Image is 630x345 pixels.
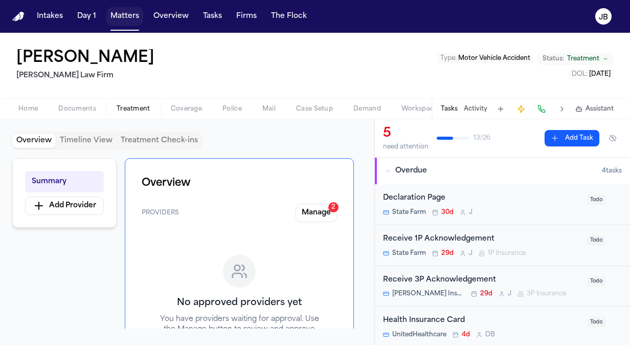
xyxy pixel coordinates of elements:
[392,331,446,339] span: UnitedHealthcare
[602,167,622,175] span: 4 task s
[375,266,630,307] div: Open task: Receive 3P Acknowledgement
[401,105,441,113] span: Workspaces
[149,7,193,26] button: Overview
[142,209,179,217] span: Providers
[383,125,429,142] div: 5
[469,249,472,257] span: J
[587,276,605,286] span: Todo
[514,102,528,116] button: Create Immediate Task
[586,105,614,113] span: Assistant
[572,71,588,77] span: DOL :
[567,55,599,63] span: Treatment
[16,49,154,68] button: Edit matter name
[545,130,599,146] button: Add Task
[328,202,339,212] div: 2
[474,134,490,142] span: 13 / 26
[296,204,337,222] button: Manage2
[12,12,25,21] a: Home
[480,290,492,298] span: 29d
[33,7,67,26] button: Intakes
[383,315,581,327] div: Health Insurance Card
[154,314,325,345] p: You have providers waiting for approval. Use the Manage button to review and approve them.
[392,208,426,217] span: State Farm
[16,70,159,82] h2: [PERSON_NAME] Law Firm
[383,233,581,245] div: Receive 1P Acknowledgement
[493,102,508,116] button: Add Task
[25,171,104,192] button: Summary
[485,331,495,339] span: D B
[587,317,605,327] span: Todo
[12,134,56,148] button: Overview
[488,249,526,257] span: 1P Insurance
[199,7,226,26] button: Tasks
[441,105,458,113] button: Tasks
[508,290,511,298] span: J
[106,7,143,26] button: Matters
[375,158,630,184] button: Overdue4tasks
[262,105,276,113] span: Mail
[599,14,608,21] text: JB
[142,175,337,191] h1: Overview
[537,53,614,65] button: Change status from Treatment
[392,249,426,257] span: State Farm
[18,105,38,113] span: Home
[569,69,614,79] button: Edit DOL: 2025-07-14
[543,55,564,63] span: Status:
[587,235,605,245] span: Todo
[375,225,630,266] div: Open task: Receive 1P Acknowledgement
[587,195,605,205] span: Todo
[375,184,630,225] div: Open task: Declaration Page
[353,105,381,113] span: Demand
[25,197,104,215] button: Add Provider
[232,7,261,26] button: Firms
[469,208,472,217] span: J
[437,53,533,63] button: Edit Type: Motor Vehicle Accident
[395,166,427,176] span: Overdue
[56,134,117,148] button: Timeline View
[534,102,549,116] button: Make a Call
[177,296,302,310] h3: No approved providers yet
[458,55,530,61] span: Motor Vehicle Accident
[464,105,487,113] button: Activity
[589,71,611,77] span: [DATE]
[462,331,470,339] span: 4d
[392,290,465,298] span: [PERSON_NAME] Insurance
[383,143,429,151] div: need attention
[441,249,454,257] span: 29d
[383,274,581,286] div: Receive 3P Acknowledgement
[296,105,333,113] span: Case Setup
[117,105,150,113] span: Treatment
[222,105,242,113] span: Police
[117,134,202,148] button: Treatment Check-ins
[527,290,566,298] span: 3P Insurance
[16,49,154,68] h1: [PERSON_NAME]
[267,7,311,26] button: The Flock
[12,12,25,21] img: Finch Logo
[603,130,622,146] button: Hide completed tasks (⌘⇧H)
[383,192,581,204] div: Declaration Page
[171,105,202,113] span: Coverage
[73,7,100,26] button: Day 1
[58,105,96,113] span: Documents
[575,105,614,113] button: Assistant
[440,55,457,61] span: Type :
[441,208,454,217] span: 30d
